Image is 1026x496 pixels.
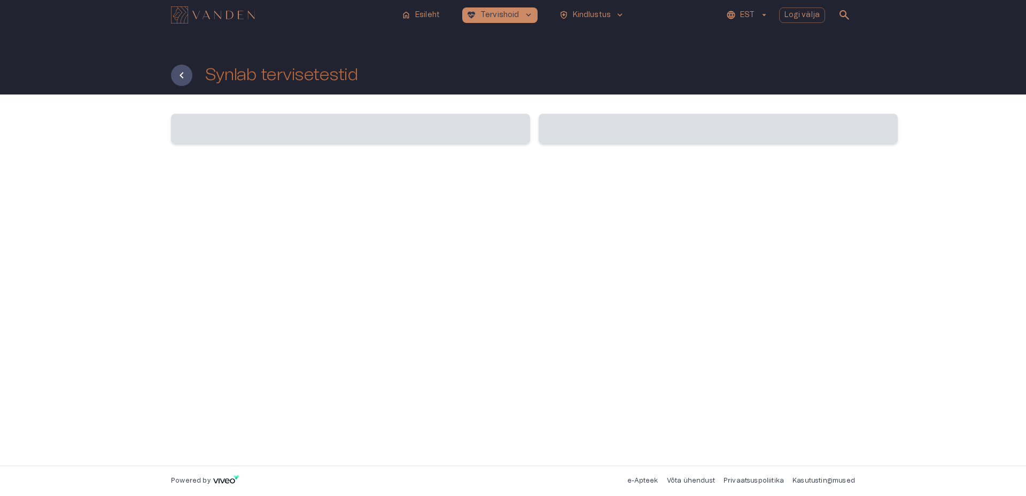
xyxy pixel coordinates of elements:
[555,7,629,23] button: health_and_safetyKindlustuskeyboard_arrow_down
[462,7,538,23] button: ecg_heartTervishoidkeyboard_arrow_down
[724,477,784,484] a: Privaatsuspoliitika
[725,7,770,23] button: EST
[740,10,755,21] p: EST
[838,9,851,21] span: search
[615,10,625,20] span: keyboard_arrow_down
[171,476,211,485] p: Powered by
[627,477,658,484] a: e-Apteek
[480,10,519,21] p: Tervishoid
[205,66,357,84] h1: Synlab tervisetestid
[171,114,530,144] span: ‌
[415,10,440,21] p: Esileht
[667,476,715,485] p: Võta ühendust
[779,7,826,23] button: Logi välja
[559,10,569,20] span: health_and_safety
[539,114,898,144] span: ‌
[573,10,611,21] p: Kindlustus
[171,65,192,86] button: Tagasi
[397,7,445,23] button: homeEsileht
[171,6,255,23] img: Vanden logo
[171,7,393,22] a: Navigate to homepage
[467,10,476,20] span: ecg_heart
[524,10,533,20] span: keyboard_arrow_down
[784,10,820,21] p: Logi välja
[834,4,855,26] button: open search modal
[792,477,855,484] a: Kasutustingimused
[401,10,411,20] span: home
